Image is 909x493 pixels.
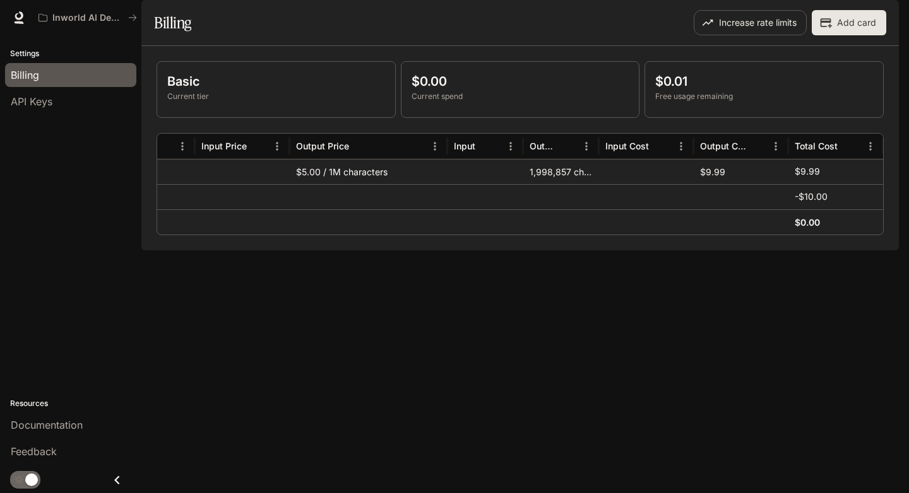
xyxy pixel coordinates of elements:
[154,10,191,35] h1: Billing
[501,137,520,156] button: Menu
[655,72,873,91] p: $0.01
[747,137,766,156] button: Sort
[167,91,385,102] p: Current tier
[694,159,788,184] div: $9.99
[248,137,267,156] button: Sort
[766,137,785,156] button: Menu
[296,141,349,151] div: Output Price
[861,137,880,156] button: Menu
[454,141,475,151] div: Input
[52,13,123,23] p: Inworld AI Demos
[558,137,577,156] button: Sort
[290,159,448,184] div: $5.00 / 1M characters
[530,141,557,151] div: Output
[412,91,629,102] p: Current spend
[795,165,820,178] p: $9.99
[350,137,369,156] button: Sort
[700,141,746,151] div: Output Cost
[523,159,599,184] div: 1,998,857 characters
[412,72,629,91] p: $0.00
[425,137,444,156] button: Menu
[795,190,828,203] p: -$10.00
[201,141,247,151] div: Input Price
[650,137,669,156] button: Sort
[167,72,385,91] p: Basic
[839,137,858,156] button: Sort
[795,141,838,151] div: Total Cost
[477,137,496,156] button: Sort
[605,141,649,151] div: Input Cost
[173,137,192,156] button: Menu
[577,137,596,156] button: Menu
[812,10,886,35] button: Add card
[694,10,807,35] button: Increase rate limits
[655,91,873,102] p: Free usage remaining
[33,5,143,30] button: All workspaces
[795,216,820,229] h6: $0.00
[268,137,287,156] button: Menu
[672,137,691,156] button: Menu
